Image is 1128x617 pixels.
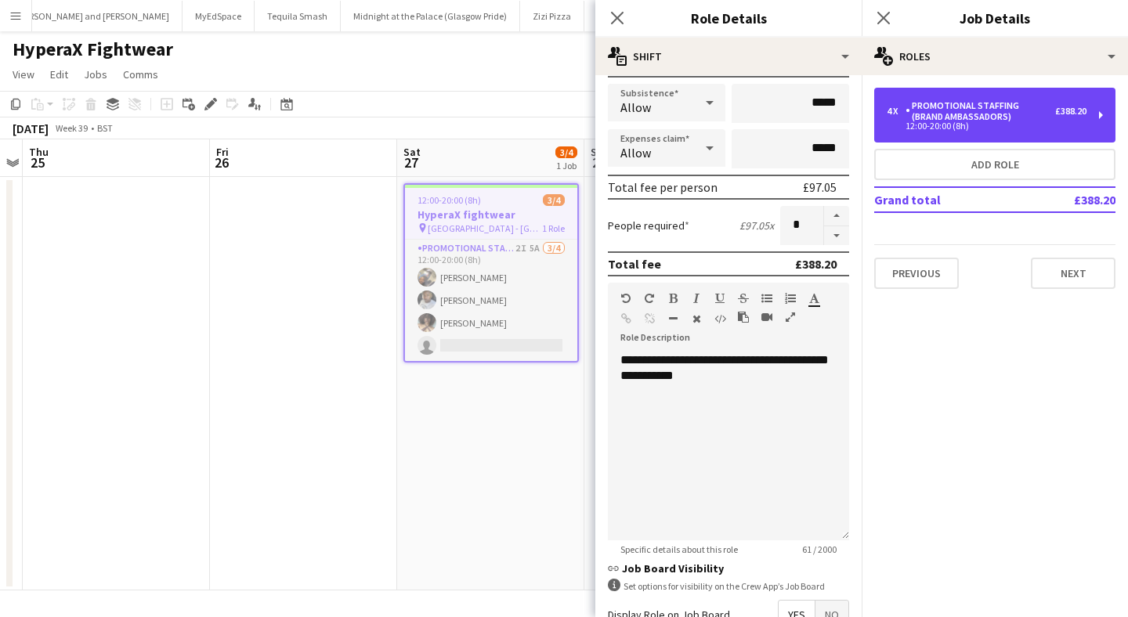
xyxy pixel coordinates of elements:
[542,222,565,234] span: 1 Role
[556,160,577,171] div: 1 Job
[862,38,1128,75] div: Roles
[620,99,651,115] span: Allow
[44,64,74,85] a: Edit
[405,240,577,361] app-card-role: Promotional Staffing (Brand Ambassadors)2I5A3/412:00-20:00 (8h)[PERSON_NAME][PERSON_NAME][PERSON_...
[403,183,579,363] app-job-card: 12:00-20:00 (8h)3/4HyperaX fightwear [GEOGRAPHIC_DATA] - [GEOGRAPHIC_DATA]1 RolePromotional Staff...
[874,187,1022,212] td: Grand total
[824,226,849,246] button: Decrease
[714,312,725,325] button: HTML Code
[1022,187,1115,212] td: £388.20
[78,64,114,85] a: Jobs
[644,292,655,305] button: Redo
[84,67,107,81] span: Jobs
[738,311,749,323] button: Paste as plain text
[584,1,637,31] button: Purina
[50,67,68,81] span: Edit
[255,1,341,31] button: Tequila Smash
[714,292,725,305] button: Underline
[405,207,577,222] h3: HyperaX fightwear
[667,312,678,325] button: Horizontal Line
[808,292,819,305] button: Text Color
[785,292,796,305] button: Ordered List
[1055,106,1086,117] div: £388.20
[620,292,631,305] button: Undo
[795,256,837,272] div: £388.20
[4,1,183,31] button: [PERSON_NAME] and [PERSON_NAME]
[738,292,749,305] button: Strikethrough
[691,312,702,325] button: Clear Formatting
[401,153,421,171] span: 27
[906,100,1055,122] div: Promotional Staffing (Brand Ambassadors)
[667,292,678,305] button: Bold
[341,1,520,31] button: Midnight at the Palace (Glasgow Pride)
[588,153,609,171] span: 28
[620,145,651,161] span: Allow
[785,311,796,323] button: Fullscreen
[520,1,584,31] button: Zizi Pizza
[117,64,164,85] a: Comms
[595,38,862,75] div: Shift
[214,153,229,171] span: 26
[862,8,1128,28] h3: Job Details
[739,218,774,233] div: £97.05 x
[183,1,255,31] button: MyEdSpace
[13,121,49,136] div: [DATE]
[790,543,849,555] span: 61 / 2000
[608,218,689,233] label: People required
[428,222,542,234] span: [GEOGRAPHIC_DATA] - [GEOGRAPHIC_DATA]
[403,145,421,159] span: Sat
[803,179,837,195] div: £97.05
[608,543,750,555] span: Specific details about this role
[591,145,609,159] span: Sun
[13,38,173,61] h1: HyperaX Fightwear
[608,179,718,195] div: Total fee per person
[874,149,1115,180] button: Add role
[761,292,772,305] button: Unordered List
[608,561,849,576] h3: Job Board Visibility
[1031,258,1115,289] button: Next
[418,194,481,206] span: 12:00-20:00 (8h)
[555,146,577,158] span: 3/4
[608,256,661,272] div: Total fee
[52,122,91,134] span: Week 39
[761,311,772,323] button: Insert video
[543,194,565,206] span: 3/4
[691,292,702,305] button: Italic
[887,122,1086,130] div: 12:00-20:00 (8h)
[27,153,49,171] span: 25
[216,145,229,159] span: Fri
[123,67,158,81] span: Comms
[6,64,41,85] a: View
[874,258,959,289] button: Previous
[97,122,113,134] div: BST
[13,67,34,81] span: View
[824,206,849,226] button: Increase
[608,579,849,594] div: Set options for visibility on the Crew App’s Job Board
[595,8,862,28] h3: Role Details
[887,106,906,117] div: 4 x
[29,145,49,159] span: Thu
